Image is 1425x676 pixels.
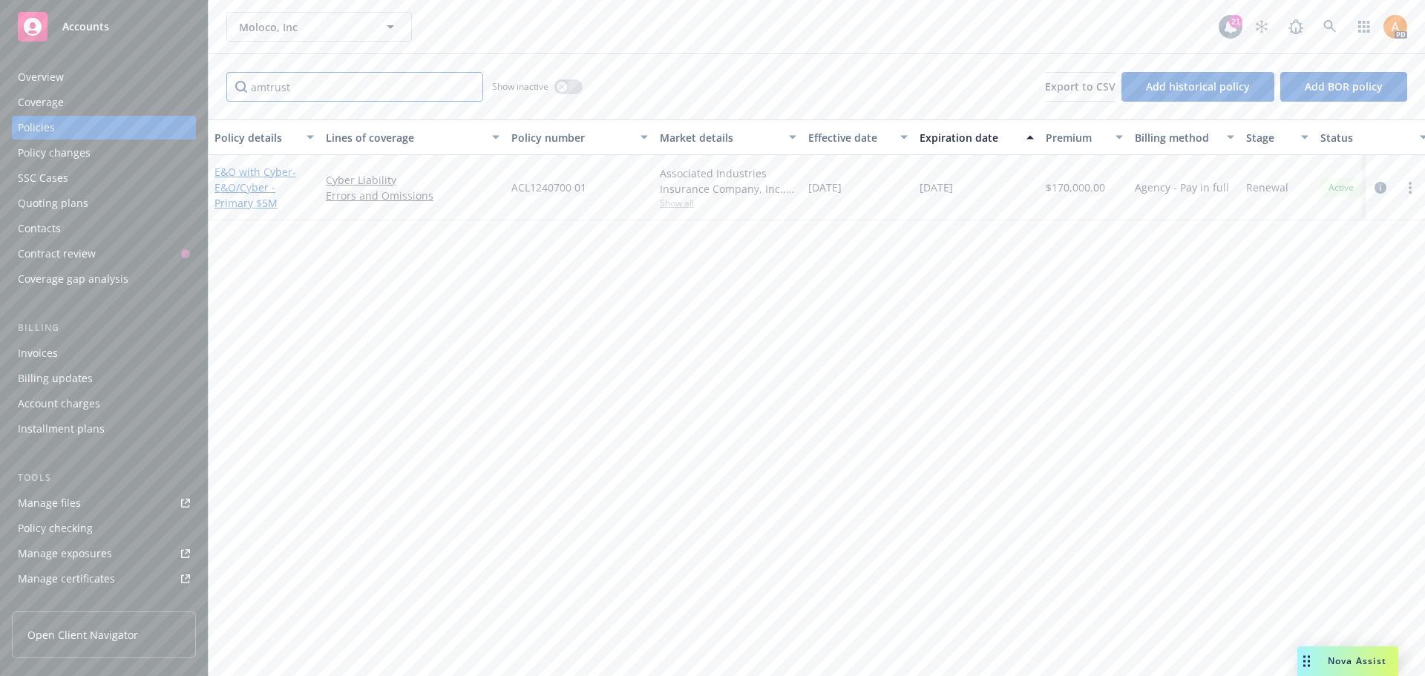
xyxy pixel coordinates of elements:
[1135,130,1218,145] div: Billing method
[12,6,196,47] a: Accounts
[1349,12,1379,42] a: Switch app
[660,130,780,145] div: Market details
[12,91,196,114] a: Coverage
[920,130,1018,145] div: Expiration date
[18,141,91,165] div: Policy changes
[18,116,55,140] div: Policies
[12,141,196,165] a: Policy changes
[12,65,196,89] a: Overview
[12,217,196,240] a: Contacts
[12,592,196,616] a: Manage BORs
[1305,79,1383,93] span: Add BOR policy
[18,392,100,416] div: Account charges
[1246,180,1288,195] span: Renewal
[1229,15,1242,28] div: 21
[18,417,105,441] div: Installment plans
[920,180,953,195] span: [DATE]
[320,119,505,155] button: Lines of coverage
[12,542,196,565] a: Manage exposures
[1045,79,1116,93] span: Export to CSV
[802,119,914,155] button: Effective date
[226,12,412,42] button: Moloco, Inc
[18,191,88,215] div: Quoting plans
[12,367,196,390] a: Billing updates
[1315,12,1345,42] a: Search
[1320,130,1411,145] div: Status
[12,191,196,215] a: Quoting plans
[1045,72,1116,102] button: Export to CSV
[12,267,196,291] a: Coverage gap analysis
[12,321,196,335] div: Billing
[660,165,796,197] div: Associated Industries Insurance Company, Inc., AmTrust Financial Services, RT Specialty Insurance...
[1240,119,1314,155] button: Stage
[326,130,483,145] div: Lines of coverage
[214,165,296,210] span: - E&O/Cyber - Primary $5M
[511,180,586,195] span: ACL1240700 01
[1146,79,1250,93] span: Add historical policy
[12,470,196,485] div: Tools
[18,516,93,540] div: Policy checking
[1281,12,1311,42] a: Report a Bug
[1121,72,1274,102] button: Add historical policy
[12,242,196,266] a: Contract review
[1247,12,1277,42] a: Stop snowing
[492,80,548,93] span: Show inactive
[12,116,196,140] a: Policies
[18,592,88,616] div: Manage BORs
[914,119,1040,155] button: Expiration date
[214,130,298,145] div: Policy details
[12,341,196,365] a: Invoices
[1135,180,1229,195] span: Agency - Pay in full
[18,341,58,365] div: Invoices
[18,91,64,114] div: Coverage
[1040,119,1129,155] button: Premium
[18,65,64,89] div: Overview
[326,188,499,203] a: Errors and Omissions
[18,542,112,565] div: Manage exposures
[1401,179,1419,197] a: more
[18,242,96,266] div: Contract review
[1129,119,1240,155] button: Billing method
[27,627,138,643] span: Open Client Navigator
[1372,179,1389,197] a: circleInformation
[808,130,891,145] div: Effective date
[12,491,196,515] a: Manage files
[505,119,654,155] button: Policy number
[12,166,196,190] a: SSC Cases
[1246,130,1292,145] div: Stage
[18,166,68,190] div: SSC Cases
[12,392,196,416] a: Account charges
[1280,72,1407,102] button: Add BOR policy
[808,180,842,195] span: [DATE]
[12,417,196,441] a: Installment plans
[214,165,296,210] a: E&O with Cyber
[18,567,115,591] div: Manage certificates
[326,172,499,188] a: Cyber Liability
[511,130,632,145] div: Policy number
[12,567,196,591] a: Manage certificates
[18,367,93,390] div: Billing updates
[18,217,61,240] div: Contacts
[1326,181,1356,194] span: Active
[654,119,802,155] button: Market details
[1046,180,1105,195] span: $170,000.00
[1297,646,1316,676] div: Drag to move
[1297,646,1398,676] button: Nova Assist
[1046,130,1107,145] div: Premium
[12,516,196,540] a: Policy checking
[209,119,320,155] button: Policy details
[660,197,796,209] span: Show all
[1383,15,1407,39] img: photo
[62,21,109,33] span: Accounts
[226,72,483,102] input: Filter by keyword...
[1328,654,1386,667] span: Nova Assist
[18,491,81,515] div: Manage files
[239,19,367,35] span: Moloco, Inc
[18,267,128,291] div: Coverage gap analysis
